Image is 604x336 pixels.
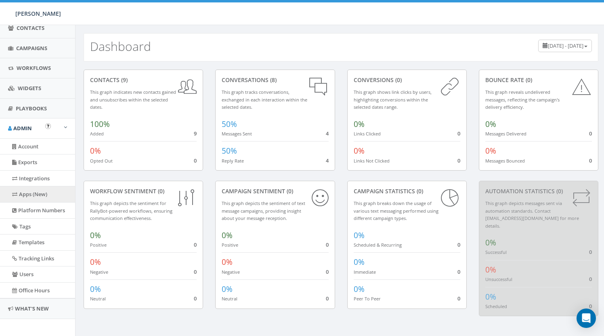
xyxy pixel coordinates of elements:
span: 0% [90,284,101,294]
span: 0% [90,146,101,156]
span: Playbooks [16,105,47,112]
small: Positive [90,242,107,248]
small: This graph depicts the sentiment for RallyBot-powered workflows, ensuring communication effective... [90,200,172,221]
span: 4 [326,157,329,164]
span: 0 [326,295,329,302]
span: 0 [457,241,460,248]
small: Scheduled [485,303,507,309]
h2: Dashboard [90,40,151,53]
div: Bounce Rate [485,76,592,84]
span: (0) [415,187,423,195]
span: Campaigns [16,44,47,52]
span: (8) [268,76,277,84]
span: [DATE] - [DATE] [548,42,583,49]
small: Opted Out [90,158,113,164]
span: (9) [120,76,128,84]
span: [PERSON_NAME] [15,10,61,17]
span: 0 [326,268,329,275]
span: 0 [589,302,592,310]
small: Links Clicked [354,131,381,137]
small: Links Not Clicked [354,158,390,164]
span: 0 [194,241,197,248]
span: 0% [90,257,101,267]
span: 0 [194,295,197,302]
small: Reply Rate [222,158,244,164]
span: 4 [326,130,329,137]
span: 0 [589,157,592,164]
span: 0% [222,284,233,294]
div: Campaign Sentiment [222,187,328,195]
span: 0% [354,119,365,129]
span: 0% [90,230,101,241]
button: Open In-App Guide [45,123,51,129]
div: conversions [354,76,460,84]
small: Messages Sent [222,131,252,137]
span: 0% [485,237,496,248]
span: Workflows [17,64,51,72]
small: This graph depicts messages sent via automation standards. Contact [EMAIL_ADDRESS][DOMAIN_NAME] f... [485,200,579,229]
small: This graph shows link clicks by users, highlighting conversions within the selected dates range. [354,89,432,110]
div: contacts [90,76,197,84]
span: (0) [394,76,402,84]
span: 0% [485,292,496,302]
span: 0 [589,275,592,283]
span: 0% [222,257,233,267]
small: Messages Delivered [485,131,526,137]
span: (0) [555,187,563,195]
small: Negative [222,269,240,275]
div: Campaign Statistics [354,187,460,195]
span: 0 [457,268,460,275]
span: 0% [222,230,233,241]
small: This graph reveals undelivered messages, reflecting the campaign's delivery efficiency. [485,89,560,110]
div: Automation Statistics [485,187,592,195]
span: (0) [285,187,293,195]
small: This graph indicates new contacts gained and unsubscribes within the selected dates. [90,89,176,110]
small: Negative [90,269,108,275]
span: 0 [457,295,460,302]
span: 0 [194,157,197,164]
span: (0) [524,76,532,84]
span: 0% [485,146,496,156]
small: Scheduled & Recurring [354,242,402,248]
div: Workflow Sentiment [90,187,197,195]
span: 9 [194,130,197,137]
span: 0% [354,230,365,241]
span: Widgets [18,85,41,92]
small: Peer To Peer [354,296,381,302]
span: What's New [15,305,49,312]
span: 0% [354,257,365,267]
small: Added [90,131,104,137]
span: 0% [354,284,365,294]
small: Neutral [222,296,237,302]
span: 0 [589,130,592,137]
div: Open Intercom Messenger [577,309,596,328]
span: 100% [90,119,110,129]
small: Immediate [354,269,376,275]
span: Contacts [17,24,44,32]
small: Neutral [90,296,106,302]
span: 0 [326,241,329,248]
span: 0 [457,157,460,164]
span: 0% [485,264,496,275]
span: 0% [485,119,496,129]
small: Unsuccessful [485,276,512,282]
small: This graph depicts the sentiment of text message campaigns, providing insight about your message ... [222,200,305,221]
span: (0) [156,187,164,195]
div: conversations [222,76,328,84]
span: Admin [13,125,32,132]
span: 0 [457,130,460,137]
span: 0 [589,248,592,256]
span: 50% [222,119,237,129]
span: 0 [194,268,197,275]
small: Positive [222,242,238,248]
small: This graph tracks conversations, exchanged in each interaction within the selected dates. [222,89,307,110]
span: 50% [222,146,237,156]
span: 0% [354,146,365,156]
small: Successful [485,249,507,255]
small: Messages Bounced [485,158,525,164]
small: This graph breaks down the usage of various text messaging performed using different campaign types. [354,200,438,221]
